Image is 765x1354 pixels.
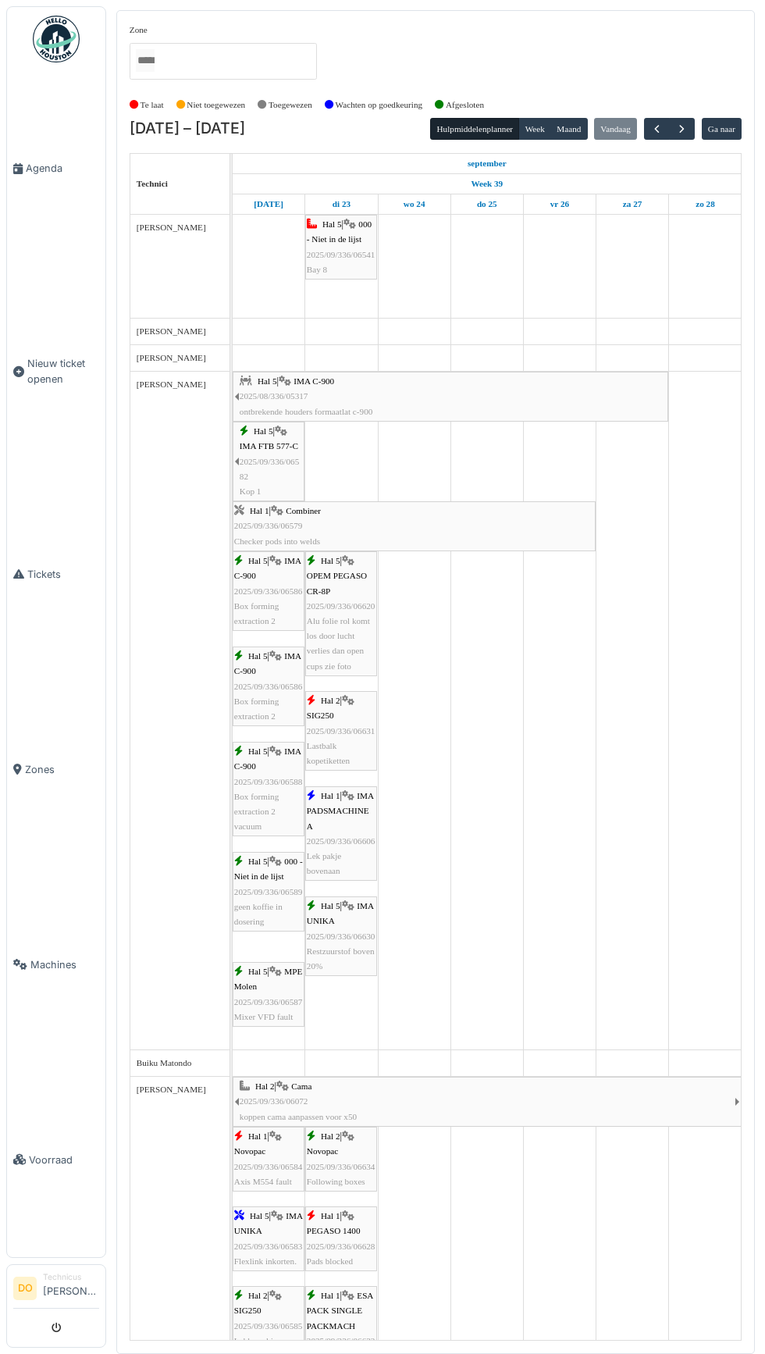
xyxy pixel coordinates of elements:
span: SIG250 [234,1306,262,1315]
label: Niet toegewezen [187,98,245,112]
h2: [DATE] – [DATE] [130,119,245,138]
span: Hal 5 [248,556,268,565]
div: | [307,1209,375,1269]
span: Following boxes [307,1177,365,1186]
span: 2025/09/336/06634 [307,1162,375,1171]
span: Hal 2 [248,1291,268,1300]
label: Afgesloten [446,98,484,112]
span: Agenda [26,161,99,176]
span: Kop 1 [240,486,262,496]
div: | [234,504,594,549]
span: Restzuurstof boven 20% [307,946,375,971]
span: 2025/08/336/05317 [240,391,308,401]
span: 2025/09/336/06630 [307,932,375,941]
span: Combiner [286,506,321,515]
span: 2025/09/336/06072 [240,1096,308,1106]
span: Hal 5 [321,901,340,910]
label: Toegewezen [269,98,312,112]
div: | [240,1079,735,1124]
a: 24 september 2025 [400,194,429,214]
span: Hal 5 [254,426,273,436]
span: IMA FTB 577-C [240,441,298,451]
span: SIG250 [307,711,334,720]
div: | [234,854,303,929]
div: | [234,1129,303,1189]
span: Pads blocked [307,1256,353,1266]
button: Volgende [669,118,695,141]
a: 23 september 2025 [329,194,354,214]
span: Hal 2 [321,696,340,705]
span: Lek pakje bovenaan [307,851,341,875]
span: Hal 1 [250,506,269,515]
span: 2025/09/336/06632 [307,1336,375,1345]
a: 22 september 2025 [250,194,287,214]
span: 2025/09/336/06586 [234,586,303,596]
span: Axis M554 fault [234,1177,292,1186]
div: | [234,744,303,834]
span: koppen cama aanpassen voor x50 [240,1112,357,1121]
span: Alu folie rol komt los door lucht verlies dan open cups zie foto [307,616,370,671]
li: DO [13,1277,37,1300]
a: Machines [7,867,105,1062]
button: Maand [550,118,588,140]
span: Box forming extraction 2 [234,601,279,625]
a: Week 39 [467,174,507,194]
span: Novopac [234,1146,265,1156]
span: 000 - Niet in de lijst [234,857,303,881]
span: [PERSON_NAME] [137,1085,206,1094]
span: Box forming extraction 2 vacuum [234,792,279,831]
span: OPEM PEGASO CR-8P [307,571,367,595]
span: Lekke pakjes [234,1336,280,1345]
span: Zones [25,762,99,777]
span: 2025/09/336/06541 [307,250,375,259]
li: [PERSON_NAME] [43,1271,99,1305]
span: Mixer VFD fault [234,1012,294,1021]
a: Voorraad [7,1062,105,1257]
span: Technici [137,179,168,188]
span: 2025/09/336/06620 [307,601,375,611]
span: 2025/09/336/06584 [234,1162,303,1171]
span: Box forming extraction 2 [234,697,279,721]
div: | [307,217,375,277]
div: | [240,424,303,499]
span: 2025/09/336/06587 [234,997,303,1007]
span: [PERSON_NAME] [137,326,206,336]
span: Bay 8 [307,265,327,274]
span: Tickets [27,567,99,582]
a: Agenda [7,71,105,266]
button: Vandaag [594,118,637,140]
span: Lastbalk kopetiketten [307,741,350,765]
span: Hal 1 [321,791,340,800]
button: Hulpmiddelenplanner [430,118,519,140]
span: Novopac [307,1146,338,1156]
a: Zones [7,672,105,867]
div: | [307,693,375,768]
span: 2025/09/336/06588 [234,777,303,786]
a: Nieuw ticket openen [7,266,105,476]
span: PEGASO 1400 [307,1226,361,1235]
a: 22 september 2025 [464,154,511,173]
span: Cama [291,1081,311,1091]
a: DO Technicus[PERSON_NAME] [13,1271,99,1309]
span: geen koffie in dosering [234,902,283,926]
span: [PERSON_NAME] [137,379,206,389]
span: Hal 1 [321,1211,340,1220]
a: 27 september 2025 [619,194,646,214]
a: 25 september 2025 [473,194,501,214]
span: [PERSON_NAME] [137,223,206,232]
span: 2025/09/336/06583 [234,1242,303,1251]
span: Hal 1 [321,1291,340,1300]
div: | [234,554,303,629]
div: | [307,789,375,878]
span: 2025/09/336/06582 [240,457,299,481]
span: Hal 5 [322,219,342,229]
div: | [234,1288,303,1349]
span: Flexlink inkorten. [234,1256,297,1266]
img: Badge_color-CXgf-gQk.svg [33,16,80,62]
label: Te laat [141,98,164,112]
div: Technicus [43,1271,99,1283]
span: Hal 5 [258,376,277,386]
a: 28 september 2025 [692,194,719,214]
span: Buiku Matondo [137,1058,192,1067]
span: Machines [30,957,99,972]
